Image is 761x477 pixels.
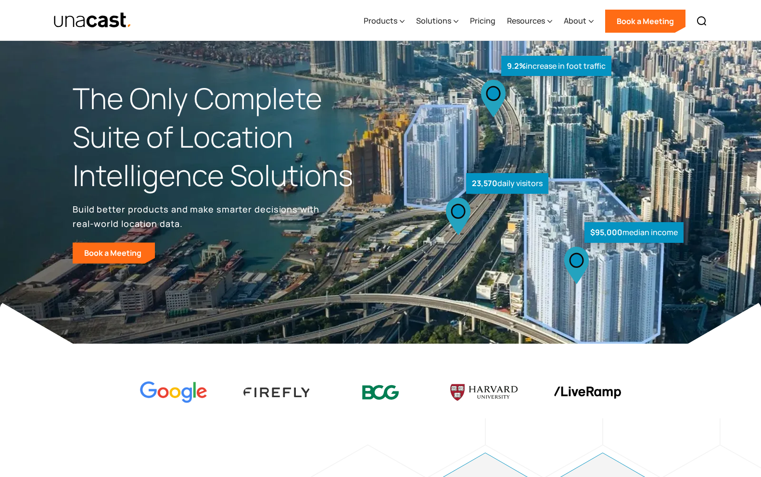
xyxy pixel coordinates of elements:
strong: 9.2% [507,61,526,71]
img: Search icon [696,15,708,27]
img: BCG logo [347,379,414,406]
div: Products [364,1,405,41]
a: Book a Meeting [605,10,685,33]
strong: 23,570 [472,178,497,188]
div: Resources [507,1,552,41]
a: Pricing [470,1,495,41]
div: median income [584,222,684,243]
strong: $95,000 [590,227,622,238]
img: Firefly Advertising logo [243,388,311,397]
div: About [564,1,594,41]
div: Solutions [416,1,458,41]
img: Harvard U logo [450,381,518,404]
div: Products [364,15,397,26]
a: home [53,12,132,29]
div: increase in foot traffic [501,56,611,76]
div: Resources [507,15,545,26]
img: liveramp logo [554,387,621,399]
a: Book a Meeting [73,242,155,264]
p: Build better products and make smarter decisions with real-world location data. [73,202,323,231]
h1: The Only Complete Suite of Location Intelligence Solutions [73,79,380,194]
img: Unacast text logo [53,12,132,29]
div: About [564,15,586,26]
img: Google logo Color [140,381,207,404]
div: Solutions [416,15,451,26]
div: daily visitors [466,173,548,194]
